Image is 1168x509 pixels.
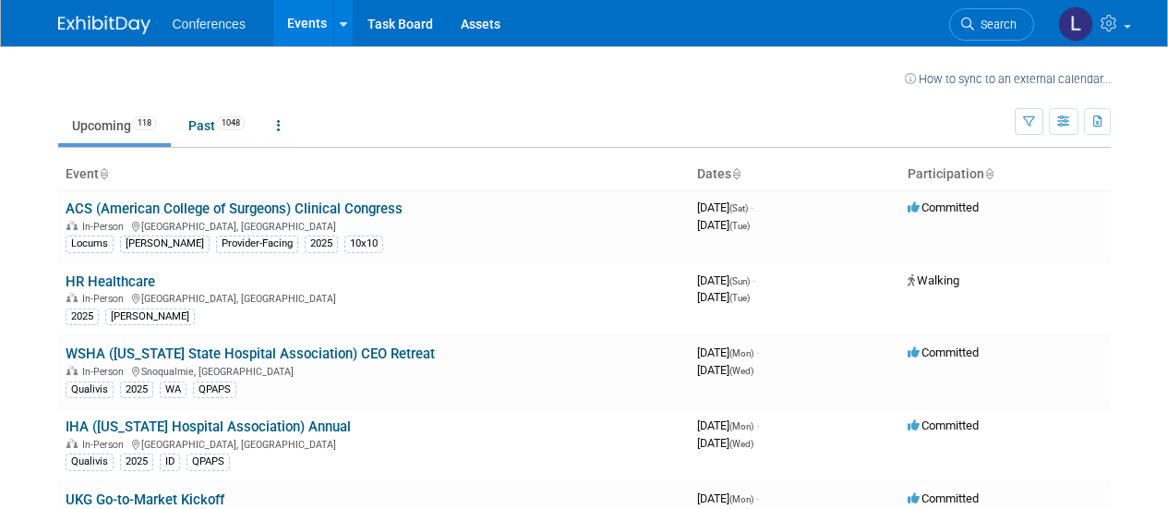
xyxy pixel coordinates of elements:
[751,200,753,214] span: -
[66,366,78,375] img: In-Person Event
[753,273,755,287] span: -
[66,290,682,305] div: [GEOGRAPHIC_DATA], [GEOGRAPHIC_DATA]
[82,293,129,305] span: In-Person
[66,293,78,302] img: In-Person Event
[216,236,298,252] div: Provider-Facing
[66,382,114,398] div: Qualivis
[66,439,78,448] img: In-Person Event
[697,436,753,450] span: [DATE]
[66,345,435,362] a: WSHA ([US_STATE] State Hospital Association) CEO Retreat
[697,290,750,304] span: [DATE]
[173,17,246,31] span: Conferences
[905,72,1111,86] a: How to sync to an external calendar...
[160,454,180,470] div: ID
[697,363,753,377] span: [DATE]
[66,218,682,233] div: [GEOGRAPHIC_DATA], [GEOGRAPHIC_DATA]
[66,363,682,378] div: Snoqualmie, [GEOGRAPHIC_DATA]
[105,309,195,325] div: [PERSON_NAME]
[120,454,153,470] div: 2025
[690,159,900,190] th: Dates
[344,236,383,252] div: 10x10
[756,418,759,432] span: -
[974,18,1017,31] span: Search
[120,236,210,252] div: [PERSON_NAME]
[160,382,187,398] div: WA
[697,200,753,214] span: [DATE]
[66,221,78,230] img: In-Person Event
[697,218,750,232] span: [DATE]
[120,382,153,398] div: 2025
[1058,6,1093,42] img: Lisa Hampton
[82,439,129,451] span: In-Person
[58,108,171,143] a: Upcoming118
[908,491,979,505] span: Committed
[132,116,157,130] span: 118
[66,309,99,325] div: 2025
[66,436,682,451] div: [GEOGRAPHIC_DATA], [GEOGRAPHIC_DATA]
[82,366,129,378] span: In-Person
[66,491,224,508] a: UKG Go-to-Market Kickoff
[729,203,748,213] span: (Sat)
[729,221,750,231] span: (Tue)
[216,116,246,130] span: 1048
[697,345,759,359] span: [DATE]
[66,236,114,252] div: Locums
[729,494,753,504] span: (Mon)
[729,421,753,431] span: (Mon)
[697,273,755,287] span: [DATE]
[193,382,236,398] div: QPAPS
[66,418,351,435] a: IHA ([US_STATE] Hospital Association) Annual
[82,221,129,233] span: In-Person
[729,276,750,286] span: (Sun)
[756,345,759,359] span: -
[984,166,993,181] a: Sort by Participation Type
[66,454,114,470] div: Qualivis
[99,166,108,181] a: Sort by Event Name
[729,366,753,376] span: (Wed)
[66,200,403,217] a: ACS (American College of Surgeons) Clinical Congress
[66,273,155,290] a: HR Healthcare
[58,16,151,34] img: ExhibitDay
[697,418,759,432] span: [DATE]
[900,159,1111,190] th: Participation
[729,439,753,449] span: (Wed)
[729,293,750,303] span: (Tue)
[305,236,338,252] div: 2025
[908,345,979,359] span: Committed
[908,273,959,287] span: Walking
[697,491,759,505] span: [DATE]
[756,491,759,505] span: -
[729,348,753,358] span: (Mon)
[908,200,979,214] span: Committed
[58,159,690,190] th: Event
[187,454,230,470] div: QPAPS
[175,108,259,143] a: Past1048
[949,8,1034,41] a: Search
[908,418,979,432] span: Committed
[731,166,741,181] a: Sort by Start Date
